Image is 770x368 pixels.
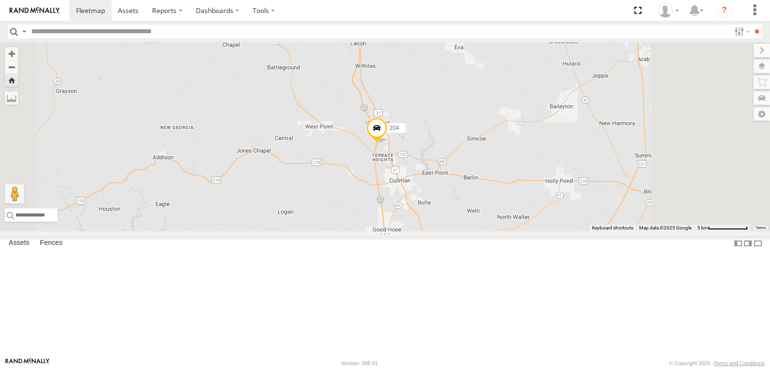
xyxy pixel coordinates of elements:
[5,47,18,60] button: Zoom in
[5,184,24,203] button: Drag Pegman onto the map to open Street View
[753,236,763,250] label: Hide Summary Table
[669,360,765,366] div: © Copyright 2025 -
[743,236,753,250] label: Dock Summary Table to the Right
[694,225,751,231] button: Map Scale: 5 km per 79 pixels
[4,237,34,250] label: Assets
[389,124,399,131] span: 204
[754,107,770,121] label: Map Settings
[717,3,732,18] i: ?
[756,226,766,230] a: Terms (opens in new tab)
[10,7,60,14] img: rand-logo.svg
[35,237,67,250] label: Fences
[697,225,708,230] span: 5 km
[5,60,18,74] button: Zoom out
[20,25,28,38] label: Search Query
[714,360,765,366] a: Terms and Conditions
[592,225,633,231] button: Keyboard shortcuts
[654,3,682,18] div: EDWARD EDMONDSON
[5,358,50,368] a: Visit our Website
[731,25,751,38] label: Search Filter Options
[733,236,743,250] label: Dock Summary Table to the Left
[341,360,378,366] div: Version: 308.01
[5,74,18,87] button: Zoom Home
[5,91,18,105] label: Measure
[639,225,692,230] span: Map data ©2025 Google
